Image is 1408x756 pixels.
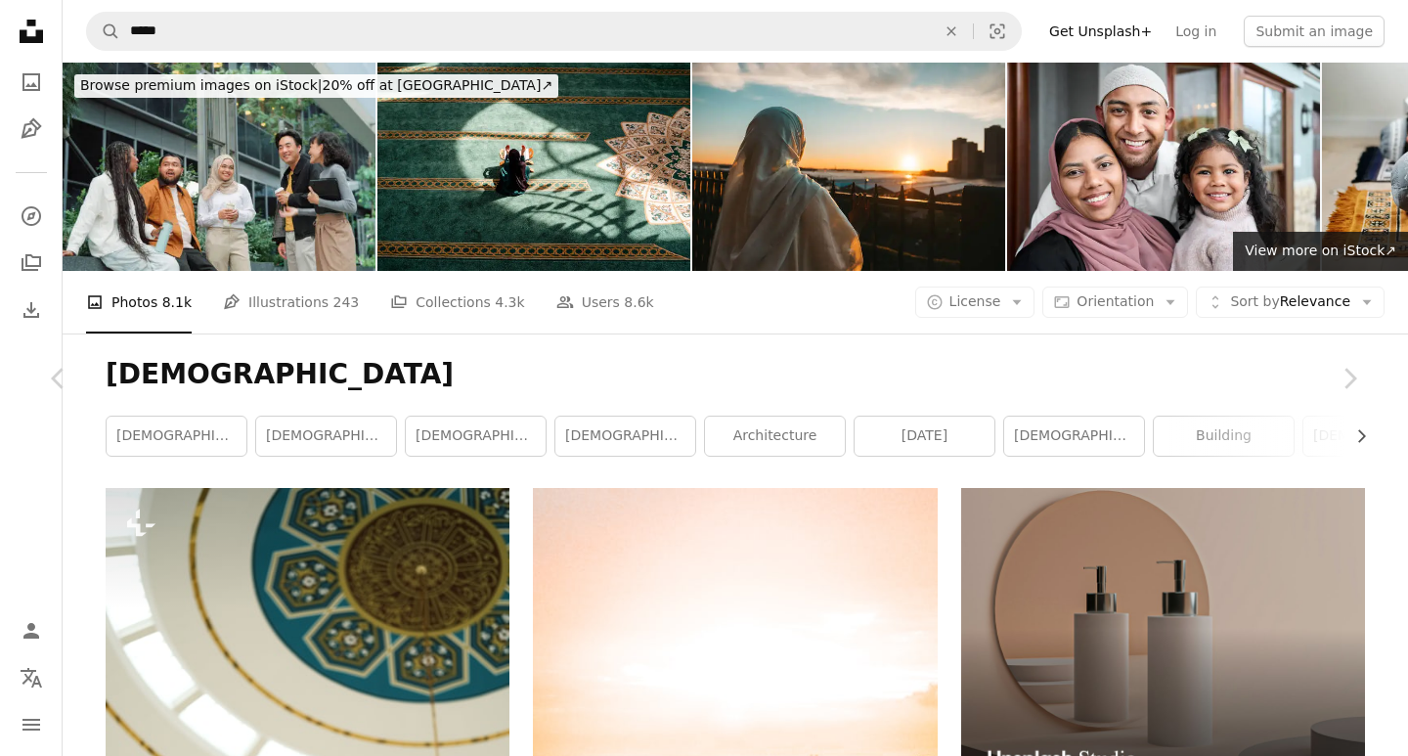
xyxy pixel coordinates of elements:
form: Find visuals sitewide [86,12,1022,51]
h1: [DEMOGRAPHIC_DATA] [106,357,1365,392]
a: Log in / Sign up [12,611,51,650]
span: 4.3k [495,291,524,313]
button: Menu [12,705,51,744]
a: Photos [12,63,51,102]
span: Sort by [1230,293,1279,309]
a: [DEMOGRAPHIC_DATA] [406,417,546,456]
a: Collections 4.3k [390,271,524,334]
span: 20% off at [GEOGRAPHIC_DATA] ↗ [80,77,552,93]
img: Young woman wearing abaya relaxing looking to New York downtown cityscape [692,63,1005,271]
a: Illustrations [12,110,51,149]
img: A Muslim woman praying inside the mosque with hands up. [377,63,690,271]
button: Language [12,658,51,697]
button: Search Unsplash [87,13,120,50]
a: Collections [12,244,51,283]
a: View more on iStock↗ [1233,232,1408,271]
a: Next [1291,285,1408,472]
button: Submit an image [1244,16,1385,47]
span: Browse premium images on iStock | [80,77,322,93]
a: [DEMOGRAPHIC_DATA] [256,417,396,456]
img: Business team talking during break [63,63,375,271]
a: [DATE] [855,417,994,456]
a: [DEMOGRAPHIC_DATA] wallpaper [1004,417,1144,456]
span: Relevance [1230,292,1350,312]
a: Browse premium images on iStock|20% off at [GEOGRAPHIC_DATA]↗ [63,63,570,110]
span: View more on iStock ↗ [1245,243,1396,258]
span: 243 [333,291,360,313]
button: License [915,287,1035,318]
a: Explore [12,197,51,236]
button: Clear [930,13,973,50]
a: [DEMOGRAPHIC_DATA] [555,417,695,456]
img: Young Muslim couple and their little daughter smiling outside their home [1007,63,1320,271]
button: Orientation [1042,287,1188,318]
a: building [1154,417,1294,456]
a: architecture [705,417,845,456]
span: License [949,293,1001,309]
span: Orientation [1077,293,1154,309]
a: [DEMOGRAPHIC_DATA] [107,417,246,456]
button: Sort byRelevance [1196,287,1385,318]
a: Get Unsplash+ [1037,16,1164,47]
span: 8.6k [624,291,653,313]
a: Illustrations 243 [223,271,359,334]
button: Visual search [974,13,1021,50]
a: Log in [1164,16,1228,47]
a: Users 8.6k [556,271,654,334]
